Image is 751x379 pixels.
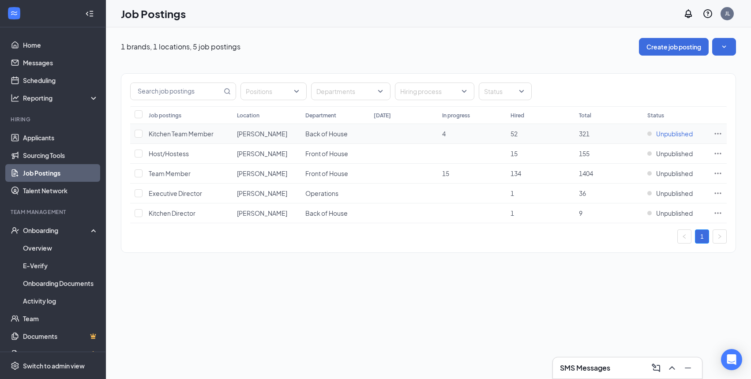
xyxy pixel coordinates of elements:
span: Back of House [305,130,348,138]
li: Next Page [713,229,727,244]
span: 36 [579,189,586,197]
svg: Analysis [11,94,19,102]
span: 52 [511,130,518,138]
span: left [682,234,687,239]
span: Host/Hostess [149,150,189,158]
a: Job Postings [23,164,98,182]
svg: Ellipses [713,149,722,158]
span: Unpublished [656,189,693,198]
span: 1 [511,209,514,217]
td: Front of House [301,144,369,164]
span: Team Member [149,169,191,177]
div: Open Intercom Messenger [721,349,742,370]
a: 1 [695,230,709,243]
span: [PERSON_NAME] [237,130,287,138]
a: Activity log [23,292,98,310]
svg: UserCheck [11,226,19,235]
svg: ChevronUp [667,363,677,373]
a: Onboarding Documents [23,274,98,292]
td: Operations [301,184,369,203]
span: Unpublished [656,209,693,218]
span: 1 [511,189,514,197]
div: JL [725,10,730,17]
span: 134 [511,169,521,177]
td: Ammon [233,124,301,144]
a: Applicants [23,129,98,146]
span: [PERSON_NAME] [237,150,287,158]
span: 15 [442,169,449,177]
svg: QuestionInfo [702,8,713,19]
td: Ammon [233,203,301,223]
h1: Job Postings [121,6,186,21]
td: Ammon [233,184,301,203]
span: Unpublished [656,129,693,138]
svg: Ellipses [713,189,722,198]
a: Sourcing Tools [23,146,98,164]
a: Talent Network [23,182,98,199]
th: Hired [506,106,575,124]
div: Department [305,112,336,119]
svg: Minimize [683,363,693,373]
span: [PERSON_NAME] [237,209,287,217]
h3: SMS Messages [560,363,610,373]
svg: Ellipses [713,209,722,218]
span: Kitchen Director [149,209,195,217]
a: Overview [23,239,98,257]
input: Search job postings [131,83,222,100]
span: right [717,234,722,239]
div: Team Management [11,208,97,216]
div: Hiring [11,116,97,123]
th: [DATE] [369,106,438,124]
span: Back of House [305,209,348,217]
span: [PERSON_NAME] [237,189,287,197]
th: In progress [438,106,506,124]
td: Back of House [301,124,369,144]
li: Previous Page [677,229,691,244]
p: 1 brands, 1 locations, 5 job postings [121,42,240,52]
li: 1 [695,229,709,244]
div: Onboarding [23,226,91,235]
svg: WorkstreamLogo [10,9,19,18]
span: Unpublished [656,149,693,158]
svg: SmallChevronDown [720,42,728,51]
span: Unpublished [656,169,693,178]
a: Team [23,310,98,327]
button: Minimize [681,361,695,375]
a: SurveysCrown [23,345,98,363]
button: ChevronUp [665,361,679,375]
svg: ComposeMessage [651,363,661,373]
a: DocumentsCrown [23,327,98,345]
span: [PERSON_NAME] [237,169,287,177]
button: right [713,229,727,244]
span: 15 [511,150,518,158]
a: E-Verify [23,257,98,274]
span: 321 [579,130,590,138]
svg: MagnifyingGlass [224,88,231,95]
div: Reporting [23,94,99,102]
svg: Collapse [85,9,94,18]
span: 155 [579,150,590,158]
a: Scheduling [23,71,98,89]
svg: Ellipses [713,129,722,138]
td: Ammon [233,164,301,184]
span: Front of House [305,150,348,158]
button: left [677,229,691,244]
div: Job postings [149,112,181,119]
td: Front of House [301,164,369,184]
a: Home [23,36,98,54]
div: Location [237,112,259,119]
span: 4 [442,130,446,138]
td: Back of House [301,203,369,223]
td: Ammon [233,144,301,164]
button: Create job posting [639,38,709,56]
th: Total [575,106,643,124]
button: ComposeMessage [649,361,663,375]
span: 1404 [579,169,593,177]
span: 9 [579,209,582,217]
svg: Settings [11,361,19,370]
span: Front of House [305,169,348,177]
span: Executive Director [149,189,202,197]
span: Operations [305,189,338,197]
a: Messages [23,54,98,71]
span: Kitchen Team Member [149,130,214,138]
